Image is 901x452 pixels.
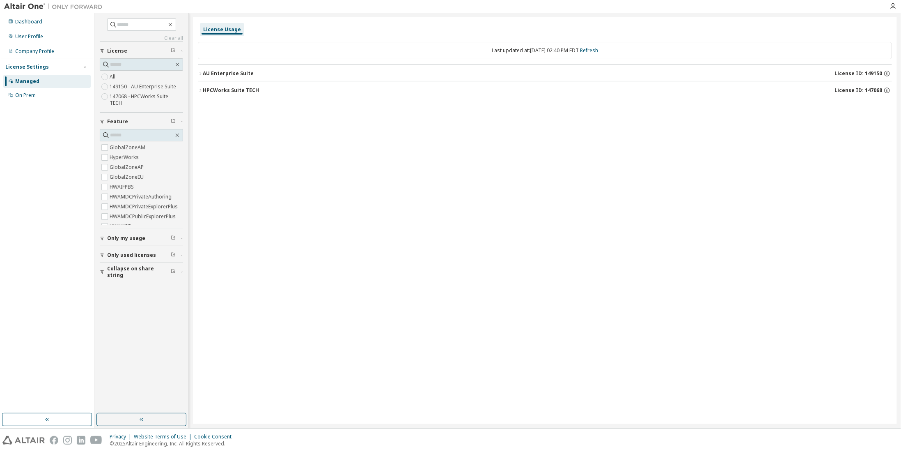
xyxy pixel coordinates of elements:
[171,252,176,258] span: Clear filter
[5,64,49,70] div: License Settings
[198,65,892,83] button: AU Enterprise SuiteLicense ID: 149150
[15,48,54,55] div: Company Profile
[100,229,183,247] button: Only my usage
[171,118,176,125] span: Clear filter
[77,436,85,445] img: linkedin.svg
[110,221,132,231] label: HWAWPF
[2,436,45,445] img: altair_logo.svg
[134,434,194,440] div: Website Terms of Use
[15,78,39,85] div: Managed
[110,152,140,162] label: HyperWorks
[50,436,58,445] img: facebook.svg
[198,42,892,59] div: Last updated at: [DATE] 02:40 PM EDT
[100,42,183,60] button: License
[110,172,145,182] label: GlobalZoneEU
[198,81,892,99] button: HPCWorks Suite TECHLicense ID: 147068
[107,118,128,125] span: Feature
[110,182,135,192] label: HWAIFPBS
[107,265,171,279] span: Collapse on share string
[171,269,176,275] span: Clear filter
[15,33,43,40] div: User Profile
[107,48,127,54] span: License
[100,246,183,264] button: Only used licenses
[194,434,236,440] div: Cookie Consent
[100,113,183,131] button: Feature
[15,92,36,99] div: On Prem
[203,70,254,77] div: AU Enterprise Suite
[110,162,145,172] label: GlobalZoneAP
[171,235,176,242] span: Clear filter
[835,70,882,77] span: License ID: 149150
[110,440,236,447] p: © 2025 Altair Engineering, Inc. All Rights Reserved.
[580,47,598,54] a: Refresh
[107,252,156,258] span: Only used licenses
[110,92,183,108] label: 147068 - HPCWorks Suite TECH
[110,212,177,221] label: HWAMDCPublicExplorerPlus
[110,143,147,152] label: GlobalZoneAM
[203,87,259,94] div: HPCWorks Suite TECH
[110,202,179,212] label: HWAMDCPrivateExplorerPlus
[203,26,241,33] div: License Usage
[110,434,134,440] div: Privacy
[110,72,117,82] label: All
[110,82,178,92] label: 149150 - AU Enterprise Suite
[63,436,72,445] img: instagram.svg
[110,192,173,202] label: HWAMDCPrivateAuthoring
[15,18,42,25] div: Dashboard
[171,48,176,54] span: Clear filter
[100,35,183,42] a: Clear all
[835,87,882,94] span: License ID: 147068
[90,436,102,445] img: youtube.svg
[107,235,145,242] span: Only my usage
[4,2,107,11] img: Altair One
[100,263,183,281] button: Collapse on share string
